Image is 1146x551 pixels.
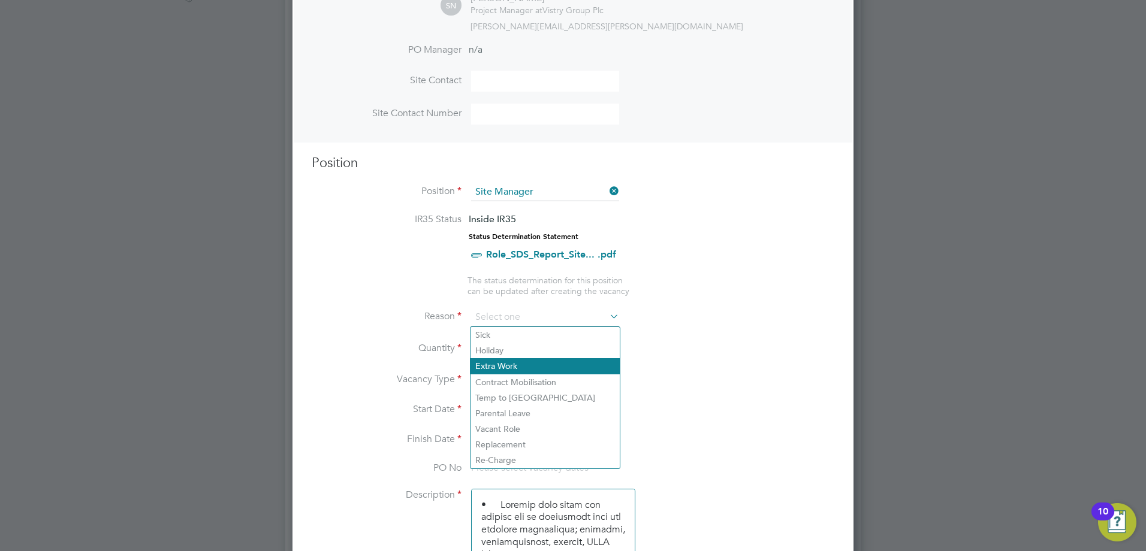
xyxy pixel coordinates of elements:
li: Extra Work [471,358,620,374]
input: Search for... [471,183,619,201]
li: Contract Mobilisation [471,374,620,390]
li: Holiday [471,343,620,358]
label: Quantity [312,342,462,355]
li: Parental Leave [471,405,620,421]
input: Select one [471,308,619,326]
span: The status determination for this position can be updated after creating the vacancy [468,275,629,296]
label: Finish Date [312,433,462,446]
label: Vacancy Type [312,373,462,386]
span: Inside IR35 [469,213,516,225]
label: Start Date [312,403,462,416]
span: Please select vacancy dates [471,462,589,474]
label: PO Manager [312,44,462,56]
li: Temp to [GEOGRAPHIC_DATA] [471,390,620,405]
div: Vistry Group Plc [471,5,604,16]
li: Sick [471,327,620,343]
a: Role_SDS_Report_Site... .pdf [486,249,616,260]
h3: Position [312,155,834,172]
li: Vacant Role [471,421,620,437]
span: [PERSON_NAME][EMAIL_ADDRESS][PERSON_NAME][DOMAIN_NAME] [471,21,743,32]
li: Replacement [471,437,620,452]
span: n/a [469,44,482,56]
strong: Status Determination Statement [469,232,578,241]
button: Open Resource Center, 10 new notifications [1098,503,1136,541]
li: Re-Charge [471,452,620,468]
label: PO No [312,462,462,474]
div: 10 [1097,511,1108,527]
label: Description [312,489,462,501]
label: Reason [312,310,462,323]
label: Site Contact Number [312,107,462,120]
label: Site Contact [312,74,462,87]
label: IR35 Status [312,213,462,226]
label: Position [312,185,462,198]
span: Project Manager at [471,5,542,16]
